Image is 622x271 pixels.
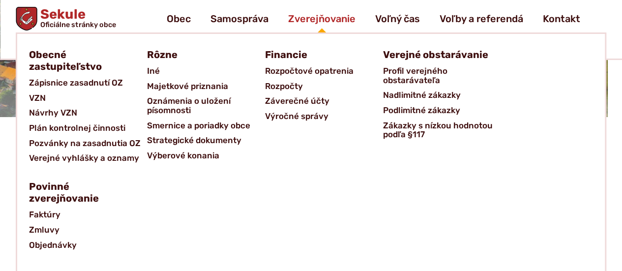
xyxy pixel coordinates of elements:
[383,46,488,63] span: Verejné obstarávanie
[383,88,461,103] span: Nadlimitné zákazky
[265,63,383,79] a: Rozpočtové opatrenia
[383,88,501,103] a: Nadlimitné zákazky
[29,178,135,207] a: Povinné zverejňovanie
[265,109,383,124] a: Výročné správy
[29,238,77,253] span: Objednávky
[29,207,60,222] span: Faktúry
[29,207,147,222] a: Faktúry
[147,46,253,63] a: Rôzne
[265,93,383,109] a: Záverečné účty
[29,75,147,90] a: Zápisnice zasadnutí OZ
[29,151,147,166] a: Verejné vyhlášky a oznamy
[147,118,265,133] a: Smernice a poriadky obce
[383,103,501,118] a: Podlimitné zákazky
[40,21,116,28] span: Oficiálne stránky obce
[29,46,135,75] a: Obecné zastupiteľstvo
[29,75,123,90] span: Zápisnice zasadnutí OZ
[147,118,250,133] span: Smernice a poriadky obce
[265,46,307,63] span: Financie
[29,90,46,106] span: VZN
[29,136,147,151] a: Pozvánky na zasadnutia OZ
[147,93,265,118] a: Oznámenia o uložení písomnosti
[147,79,265,94] a: Majetkové priznania
[167,5,191,32] a: Obec
[29,151,139,166] span: Verejné vyhlášky a oznamy
[147,133,265,148] a: Strategické dokumenty
[29,238,147,253] a: Objednávky
[383,46,489,63] a: Verejné obstarávanie
[210,5,268,32] a: Samospráva
[29,136,141,151] span: Pozvánky na zasadnutia OZ
[37,8,116,29] h1: Sekule
[29,105,147,120] a: Návrhy VZN
[265,46,371,63] a: Financie
[265,109,328,124] span: Výročné správy
[29,222,59,238] span: Zmluvy
[147,148,219,163] span: Výberové konania
[147,63,265,79] a: Iné
[265,63,354,79] span: Rozpočtové opatrenia
[147,133,241,148] span: Strategické dokumenty
[288,5,355,32] a: Zverejňovanie
[16,7,37,30] img: Prejsť na domovskú stránku
[29,120,147,136] a: Plán kontrolnej činnosti
[440,5,523,32] a: Voľby a referendá
[265,79,303,94] span: Rozpočty
[29,222,147,238] a: Zmluvy
[147,63,160,79] span: Iné
[543,5,580,32] a: Kontakt
[29,105,77,120] span: Návrhy VZN
[383,103,460,118] span: Podlimitné zákazky
[265,93,329,109] span: Záverečné účty
[375,5,420,32] a: Voľný čas
[29,90,147,106] a: VZN
[383,63,501,88] a: Profil verejného obstarávateľa
[265,79,383,94] a: Rozpočty
[147,46,178,63] span: Rôzne
[147,79,228,94] span: Majetkové priznania
[383,118,501,142] a: Zákazky s nízkou hodnotou podľa §117
[16,7,116,30] a: Logo Sekule, prejsť na domovskú stránku.
[147,148,265,163] a: Výberové konania
[29,120,125,136] span: Plán kontrolnej činnosti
